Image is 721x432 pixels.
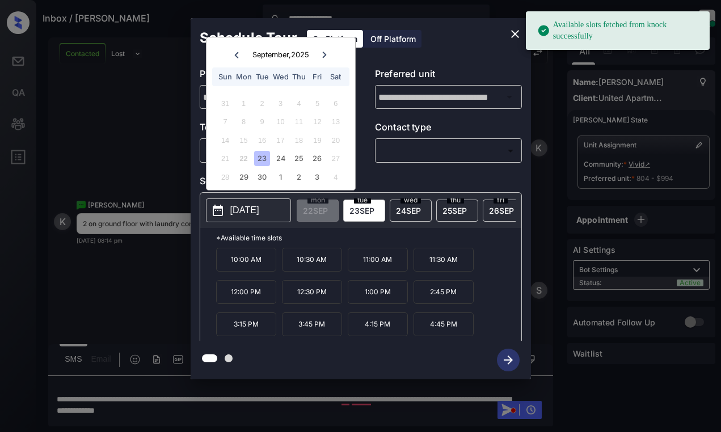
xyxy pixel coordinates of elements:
div: Not available Monday, September 8th, 2025 [236,114,251,129]
div: Not available Sunday, August 31st, 2025 [218,96,233,111]
div: Not available Friday, September 19th, 2025 [310,133,325,148]
div: Choose Monday, September 29th, 2025 [236,170,251,185]
div: month 2025-09 [210,94,351,186]
div: Not available Wednesday, September 10th, 2025 [273,114,288,129]
div: Not available Thursday, September 11th, 2025 [291,114,306,129]
div: Choose Friday, September 26th, 2025 [310,151,325,166]
p: [DATE] [230,204,259,217]
p: 12:30 PM [282,280,342,304]
p: 10:30 AM [282,248,342,272]
span: fri [494,197,508,204]
div: Not available Monday, September 15th, 2025 [236,133,251,148]
div: Not available Sunday, September 28th, 2025 [218,170,233,185]
div: Tue [254,69,269,84]
span: thu [447,197,464,204]
div: Sun [218,69,233,84]
div: Not available Wednesday, September 17th, 2025 [273,133,288,148]
div: Not available Saturday, September 20th, 2025 [328,133,343,148]
div: Choose Wednesday, October 1st, 2025 [273,170,288,185]
div: Choose Tuesday, September 23rd, 2025 [254,151,269,166]
p: 2:45 PM [414,280,474,304]
div: Not available Wednesday, September 3rd, 2025 [273,96,288,111]
p: 10:00 AM [216,248,276,272]
p: Preferred unit [375,67,522,85]
div: In Person [203,141,344,160]
button: close [504,23,526,45]
div: Not available Saturday, September 6th, 2025 [328,96,343,111]
span: wed [400,197,421,204]
div: Not available Saturday, September 13th, 2025 [328,114,343,129]
div: date-select [436,200,478,222]
div: Sat [328,69,343,84]
div: Mon [236,69,251,84]
span: 26 SEP [489,206,514,215]
div: Not available Sunday, September 14th, 2025 [218,133,233,148]
div: Not available Saturday, October 4th, 2025 [328,170,343,185]
div: Not available Tuesday, September 2nd, 2025 [254,96,269,111]
div: Fri [310,69,325,84]
div: Not available Monday, September 22nd, 2025 [236,151,251,166]
span: 25 SEP [442,206,467,215]
div: Not available Sunday, September 7th, 2025 [218,114,233,129]
div: Not available Thursday, September 4th, 2025 [291,96,306,111]
p: 3:45 PM [282,312,342,336]
div: date-select [483,200,525,222]
h2: Schedule Tour [191,18,306,58]
p: *Available time slots [216,228,521,248]
button: btn-next [490,345,526,375]
div: Not available Tuesday, September 9th, 2025 [254,114,269,129]
div: September , 2025 [252,50,309,59]
div: Not available Friday, September 12th, 2025 [310,114,325,129]
div: Choose Thursday, October 2nd, 2025 [291,170,306,185]
p: 1:00 PM [348,280,408,304]
div: Off Platform [365,30,421,48]
div: Not available Sunday, September 21st, 2025 [218,151,233,166]
button: [DATE] [206,198,291,222]
p: Tour type [200,120,347,138]
p: 3:15 PM [216,312,276,336]
p: Preferred community [200,67,347,85]
p: Select slot [200,174,522,192]
div: date-select [343,200,385,222]
div: Choose Thursday, September 25th, 2025 [291,151,306,166]
div: Not available Monday, September 1st, 2025 [236,96,251,111]
div: Not available Saturday, September 27th, 2025 [328,151,343,166]
div: Thu [291,69,306,84]
div: Wed [273,69,288,84]
div: On Platform [307,30,363,48]
div: Choose Wednesday, September 24th, 2025 [273,151,288,166]
p: 11:00 AM [348,248,408,272]
div: date-select [390,200,432,222]
div: Choose Tuesday, September 30th, 2025 [254,170,269,185]
div: Not available Tuesday, September 16th, 2025 [254,133,269,148]
p: 11:30 AM [414,248,474,272]
p: 4:45 PM [414,312,474,336]
div: Not available Thursday, September 18th, 2025 [291,133,306,148]
span: 24 SEP [396,206,421,215]
div: Choose Friday, October 3rd, 2025 [310,170,325,185]
p: 4:15 PM [348,312,408,336]
div: Not available Friday, September 5th, 2025 [310,96,325,111]
p: Contact type [375,120,522,138]
span: tue [354,197,371,204]
span: 23 SEP [349,206,374,215]
div: Available slots fetched from knock successfully [537,15,701,46]
p: 12:00 PM [216,280,276,304]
